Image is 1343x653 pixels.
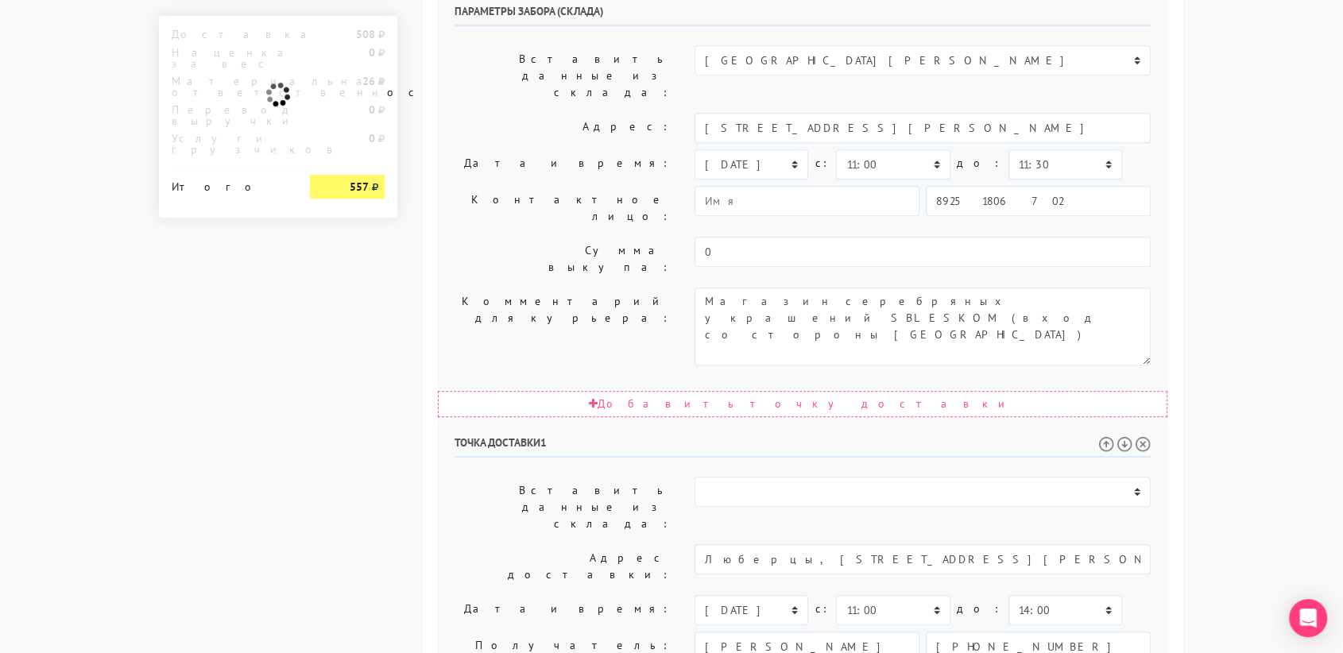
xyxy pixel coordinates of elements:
[160,104,298,126] div: Перевод выручки
[443,237,683,281] label: Сумма выкупа:
[815,595,830,623] label: c:
[957,595,1002,623] label: до:
[443,477,683,538] label: Вставить данные из склада:
[160,75,298,98] div: Материальная ответственность
[1289,599,1327,637] div: Open Intercom Messenger
[160,29,298,40] div: Доставка
[926,186,1151,216] input: Телефон
[264,80,292,109] img: ajax-loader.gif
[443,113,683,143] label: Адрес:
[172,175,286,192] div: Итого
[443,186,683,230] label: Контактное лицо:
[160,47,298,69] div: Наценка за вес
[443,544,683,589] label: Адрес доставки:
[455,5,1151,26] h6: Параметры забора (склада)
[957,149,1002,177] label: до:
[160,133,298,155] div: Услуги грузчиков
[443,45,683,106] label: Вставить данные из склада:
[443,149,683,180] label: Дата и время:
[443,288,683,365] label: Комментарий для курьера:
[540,435,547,450] span: 1
[443,595,683,625] label: Дата и время:
[356,27,375,41] strong: 508
[815,149,830,177] label: c:
[455,436,1151,458] h6: Точка доставки
[350,180,369,194] strong: 557
[695,186,919,216] input: Имя
[438,391,1167,417] div: Добавить точку доставки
